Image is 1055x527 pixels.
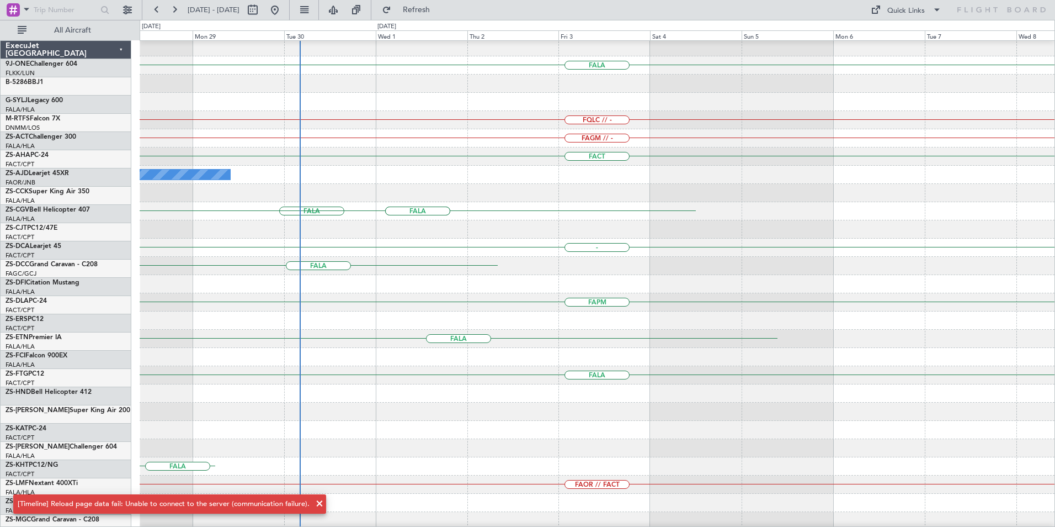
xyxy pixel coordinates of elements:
span: ZS-DLA [6,298,29,304]
a: FALA/HLA [6,342,35,351]
a: FAOR/JNB [6,178,35,187]
a: ZS-[PERSON_NAME]Challenger 604 [6,444,117,450]
div: Mon 29 [193,30,284,40]
a: FALA/HLA [6,288,35,296]
span: [DATE] - [DATE] [188,5,239,15]
span: ZS-KAT [6,425,28,432]
span: ZS-ERS [6,316,28,323]
a: ZS-[PERSON_NAME]Super King Air 200 [6,407,130,414]
div: [Timeline] Reload page data fail: Unable to connect to the server (communication failure). [18,499,310,510]
a: FALA/HLA [6,106,35,114]
a: FACT/CPT [6,160,34,168]
span: ZS-CGV [6,207,29,213]
div: [DATE] [377,22,396,31]
a: FACT/CPT [6,434,34,442]
div: Thu 2 [467,30,559,40]
span: ZS-ETN [6,334,29,341]
span: ZS-CJT [6,225,27,231]
a: FALA/HLA [6,452,35,460]
span: ZS-KHT [6,462,29,468]
a: ZS-CGVBell Helicopter 407 [6,207,90,213]
a: FAGC/GCJ [6,270,36,278]
div: Mon 6 [833,30,925,40]
div: Sat 4 [650,30,742,40]
input: Trip Number [34,2,97,18]
button: All Aircraft [12,22,120,39]
span: ZS-[PERSON_NAME] [6,407,70,414]
a: FACT/CPT [6,324,34,333]
a: ZS-DLAPC-24 [6,298,47,304]
a: FALA/HLA [6,197,35,205]
div: Tue 30 [284,30,376,40]
a: B-5286BBJ1 [6,79,44,86]
a: ZS-LMFNextant 400XTi [6,480,78,487]
a: ZS-CCKSuper King Air 350 [6,188,89,195]
span: ZS-DFI [6,280,26,286]
a: FALA/HLA [6,142,35,150]
span: M-RTFS [6,115,30,122]
a: ZS-KATPC-24 [6,425,46,432]
div: [DATE] [142,22,161,31]
a: ZS-DCCGrand Caravan - C208 [6,261,98,268]
a: FACT/CPT [6,233,34,241]
button: Quick Links [865,1,947,19]
div: Sun 5 [742,30,833,40]
div: Wed 1 [376,30,467,40]
a: FACT/CPT [6,379,34,387]
span: ZS-CCK [6,188,29,195]
span: All Aircraft [29,27,116,34]
a: ZS-ETNPremier IA [6,334,62,341]
a: DNMM/LOS [6,124,40,132]
a: ZS-ACTChallenger 300 [6,134,76,140]
div: Sun 28 [101,30,193,40]
a: FACT/CPT [6,306,34,314]
span: ZS-HND [6,389,31,396]
a: ZS-KHTPC12/NG [6,462,58,468]
a: FLKK/LUN [6,69,35,77]
a: ZS-AHAPC-24 [6,152,49,159]
span: 9J-ONE [6,61,30,67]
span: G-SYLJ [6,97,28,104]
a: ZS-ERSPC12 [6,316,44,323]
span: ZS-FTG [6,371,28,377]
span: ZS-LMF [6,480,29,487]
a: M-RTFSFalcon 7X [6,115,60,122]
span: ZS-FCI [6,352,25,359]
span: B-5286 [6,79,28,86]
span: ZS-ACT [6,134,29,140]
span: ZS-AJD [6,170,29,177]
span: ZS-DCC [6,261,29,268]
span: ZS-AHA [6,152,30,159]
a: ZS-DCALearjet 45 [6,243,61,250]
a: ZS-DFICitation Mustang [6,280,79,286]
a: ZS-FTGPC12 [6,371,44,377]
a: ZS-CJTPC12/47E [6,225,57,231]
button: Refresh [377,1,443,19]
a: ZS-HNDBell Helicopter 412 [6,389,92,396]
a: G-SYLJLegacy 600 [6,97,63,104]
a: FALA/HLA [6,215,35,223]
a: 9J-ONEChallenger 604 [6,61,77,67]
a: ZS-FCIFalcon 900EX [6,352,67,359]
a: FACT/CPT [6,470,34,478]
div: Fri 3 [558,30,650,40]
a: FALA/HLA [6,361,35,369]
div: Tue 7 [925,30,1016,40]
a: ZS-AJDLearjet 45XR [6,170,69,177]
div: Quick Links [887,6,925,17]
span: Refresh [393,6,440,14]
span: ZS-DCA [6,243,30,250]
a: FACT/CPT [6,251,34,260]
span: ZS-[PERSON_NAME] [6,444,70,450]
